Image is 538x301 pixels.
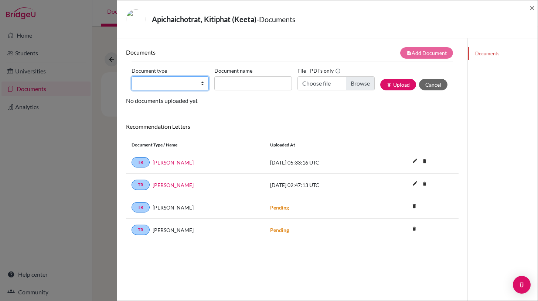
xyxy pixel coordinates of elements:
[270,204,289,211] strong: Pending
[132,202,150,212] a: TR
[126,49,292,56] h6: Documents
[409,155,421,167] i: edit
[387,82,392,87] i: publish
[409,156,421,167] button: edit
[132,225,150,235] a: TR
[153,159,194,166] a: [PERSON_NAME]
[468,47,538,60] a: Documents
[530,2,535,13] span: ×
[419,79,447,90] button: Cancel
[419,178,430,189] i: delete
[270,227,289,233] strong: Pending
[409,202,420,212] a: delete
[419,157,430,167] a: delete
[380,79,416,90] button: publishUpload
[400,47,453,59] button: note_addAdd Document
[153,181,194,189] a: [PERSON_NAME]
[409,179,421,190] button: edit
[214,65,252,76] label: Document name
[419,179,430,189] a: delete
[297,65,341,76] label: File - PDFs only
[406,51,412,56] i: note_add
[152,15,256,24] strong: Apichaichotrat, Kitiphat (Keeta)
[409,201,420,212] i: delete
[409,223,420,234] i: delete
[132,65,167,76] label: Document type
[513,276,531,294] div: Open Intercom Messenger
[132,157,150,167] a: TR
[409,177,421,189] i: edit
[126,123,459,130] h6: Recommendation Letters
[132,180,150,190] a: TR
[270,159,319,166] span: [DATE] 05:33:16 UTC
[265,142,375,148] div: Uploaded at
[530,3,535,12] button: Close
[419,156,430,167] i: delete
[256,15,296,24] span: - Documents
[153,204,194,211] span: [PERSON_NAME]
[409,224,420,234] a: delete
[126,47,459,105] div: No documents uploaded yet
[153,226,194,234] span: [PERSON_NAME]
[270,182,319,188] span: [DATE] 02:47:13 UTC
[126,142,265,148] div: Document Type / Name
